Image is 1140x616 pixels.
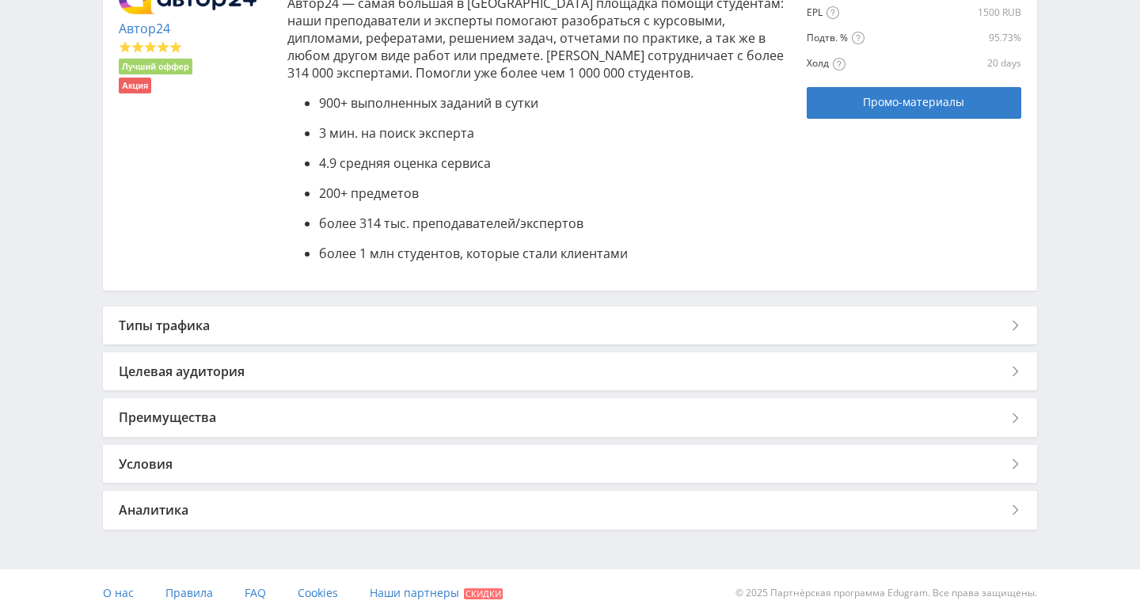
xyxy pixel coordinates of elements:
span: более 1 млн студентов, которые стали клиентами [319,245,628,262]
span: 3 мин. на поиск эксперта [319,124,474,142]
div: Целевая аудитория [103,352,1037,390]
a: Автор24 [119,20,170,37]
span: О нас [103,585,134,600]
span: Скидки [464,588,503,599]
span: 4.9 средняя оценка сервиса [319,154,491,172]
div: Холд [807,57,948,70]
div: Преимущества [103,398,1037,436]
div: Типы трафика [103,306,1037,344]
span: FAQ [245,585,266,600]
div: Подтв. % [807,32,948,45]
li: Лучший оффер [119,59,192,74]
span: 900+ выполненных заданий в сутки [319,94,538,112]
a: Промо-материалы [807,87,1020,119]
div: Условия [103,445,1037,483]
span: Cookies [298,585,338,600]
span: Правила [165,585,213,600]
div: EPL [807,6,857,20]
div: 1500 RUB [861,6,1021,19]
li: Акция [119,78,151,93]
span: 200+ предметов [319,184,419,202]
span: более 314 тыс. преподавателей/экспертов [319,215,583,232]
div: 20 days [952,57,1021,70]
div: 95.73% [952,32,1021,44]
div: Аналитика [103,491,1037,529]
span: Промо-материалы [863,96,964,108]
span: Наши партнеры [370,585,459,600]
